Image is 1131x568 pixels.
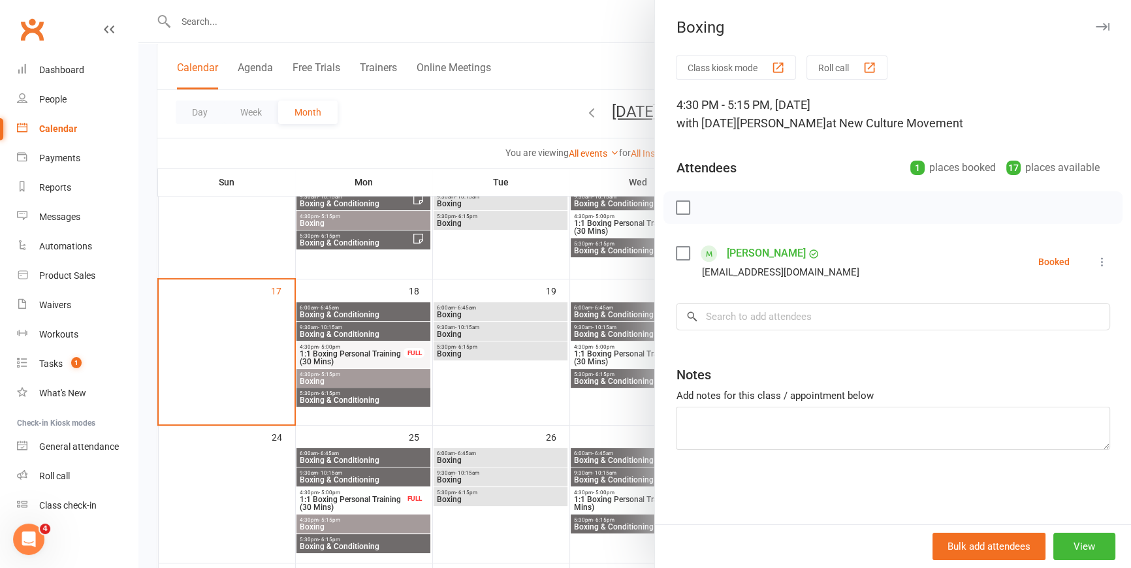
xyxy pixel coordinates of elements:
div: 17 [1006,161,1021,175]
a: Clubworx [16,13,48,46]
div: Class check-in [39,500,97,511]
div: places available [1006,159,1100,177]
div: Waivers [39,300,71,310]
button: Roll call [806,55,887,80]
span: 1 [71,357,82,368]
div: Roll call [39,471,70,481]
div: Automations [39,241,92,251]
span: at New Culture Movement [825,116,963,130]
div: Add notes for this class / appointment below [676,388,1110,403]
div: Tasks [39,358,63,369]
div: Messages [39,212,80,222]
div: Payments [39,153,80,163]
button: Class kiosk mode [676,55,796,80]
a: Automations [17,232,138,261]
input: Search to add attendees [676,303,1110,330]
a: General attendance kiosk mode [17,432,138,462]
a: [PERSON_NAME] [726,243,805,264]
div: Notes [676,366,710,384]
div: Product Sales [39,270,95,281]
div: Dashboard [39,65,84,75]
div: places booked [910,159,996,177]
div: Calendar [39,123,77,134]
div: General attendance [39,441,119,452]
div: Booked [1038,257,1070,266]
a: Dashboard [17,55,138,85]
a: Tasks 1 [17,349,138,379]
span: with [DATE][PERSON_NAME] [676,116,825,130]
button: View [1053,533,1115,560]
div: [EMAIL_ADDRESS][DOMAIN_NAME] [701,264,859,281]
div: Boxing [655,18,1131,37]
a: Product Sales [17,261,138,291]
a: Payments [17,144,138,173]
a: Class kiosk mode [17,491,138,520]
div: Reports [39,182,71,193]
iframe: Intercom live chat [13,524,44,555]
a: Reports [17,173,138,202]
span: 4 [40,524,50,534]
a: What's New [17,379,138,408]
button: Bulk add attendees [932,533,1045,560]
a: People [17,85,138,114]
a: Roll call [17,462,138,491]
a: Waivers [17,291,138,320]
div: 4:30 PM - 5:15 PM, [DATE] [676,96,1110,133]
a: Calendar [17,114,138,144]
a: Workouts [17,320,138,349]
div: Attendees [676,159,736,177]
a: Messages [17,202,138,232]
div: People [39,94,67,104]
div: Workouts [39,329,78,339]
div: What's New [39,388,86,398]
div: 1 [910,161,925,175]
